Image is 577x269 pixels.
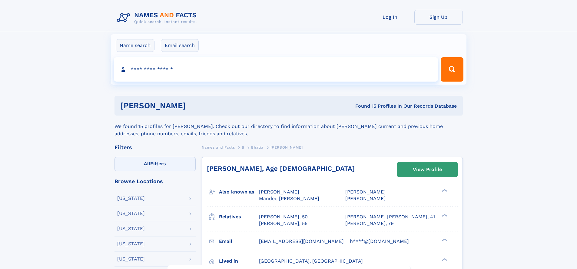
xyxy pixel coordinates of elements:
[117,226,145,231] div: [US_STATE]
[219,256,259,266] h3: Lived in
[144,161,150,166] span: All
[270,145,303,150] span: [PERSON_NAME]
[219,236,259,247] h3: Email
[440,238,448,242] div: ❯
[114,57,438,82] input: search input
[366,10,414,25] a: Log In
[117,196,145,201] div: [US_STATE]
[114,145,196,150] div: Filters
[161,39,199,52] label: Email search
[114,179,196,184] div: Browse Locations
[440,257,448,261] div: ❯
[259,220,307,227] a: [PERSON_NAME], 55
[259,189,299,195] span: [PERSON_NAME]
[345,214,435,220] a: [PERSON_NAME] [PERSON_NAME], 41
[117,211,145,216] div: [US_STATE]
[121,102,270,109] h1: [PERSON_NAME]
[114,10,202,26] img: Logo Names and Facts
[345,196,386,201] span: [PERSON_NAME]
[414,10,463,25] a: Sign Up
[397,162,457,177] a: View Profile
[259,196,319,201] span: Mandee [PERSON_NAME]
[242,145,244,150] span: B
[441,57,463,82] button: Search Button
[114,116,463,137] div: We found 15 profiles for [PERSON_NAME]. Check out our directory to find information about [PERSON...
[345,220,394,227] a: [PERSON_NAME], 79
[251,143,264,151] a: Bhatia
[219,187,259,197] h3: Also known as
[117,241,145,246] div: [US_STATE]
[242,143,244,151] a: B
[259,214,308,220] a: [PERSON_NAME], 50
[116,39,154,52] label: Name search
[207,165,355,172] a: [PERSON_NAME], Age [DEMOGRAPHIC_DATA]
[259,258,363,264] span: [GEOGRAPHIC_DATA], [GEOGRAPHIC_DATA]
[345,189,386,195] span: [PERSON_NAME]
[259,238,344,244] span: [EMAIL_ADDRESS][DOMAIN_NAME]
[219,212,259,222] h3: Relatives
[440,213,448,217] div: ❯
[117,257,145,261] div: [US_STATE]
[202,143,235,151] a: Names and Facts
[114,157,196,171] label: Filters
[440,189,448,193] div: ❯
[270,103,457,109] div: Found 15 Profiles In Our Records Database
[251,145,264,150] span: Bhatia
[413,163,442,177] div: View Profile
